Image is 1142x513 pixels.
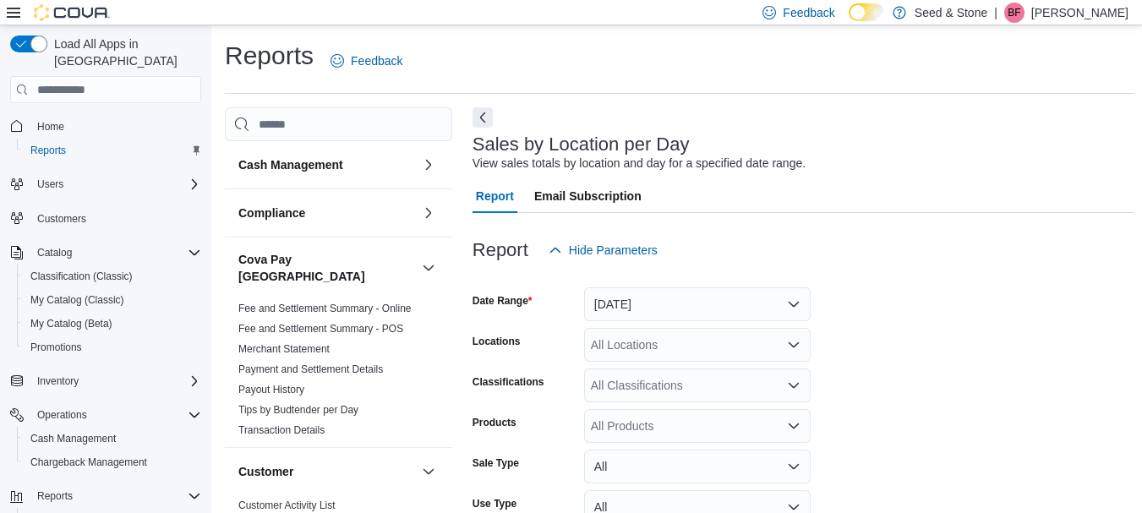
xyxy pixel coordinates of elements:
span: Payout History [238,383,304,396]
a: Payment and Settlement Details [238,363,383,375]
span: My Catalog (Classic) [24,290,201,310]
span: Hide Parameters [569,242,658,259]
button: Cova Pay [GEOGRAPHIC_DATA] [418,258,439,278]
a: Merchant Statement [238,343,330,355]
a: My Catalog (Classic) [24,290,131,310]
a: Transaction Details [238,424,325,436]
a: Customers [30,209,93,229]
button: Catalog [30,243,79,263]
button: My Catalog (Beta) [17,312,208,336]
img: Cova [34,4,110,21]
a: Chargeback Management [24,452,154,472]
button: Home [3,113,208,138]
h3: Compliance [238,205,305,221]
button: Cash Management [418,155,439,175]
button: Cash Management [17,427,208,450]
span: Tips by Budtender per Day [238,403,358,417]
a: Customer Activity List [238,499,336,511]
a: Reports [24,140,73,161]
button: Hide Parameters [542,233,664,267]
a: My Catalog (Beta) [24,314,119,334]
a: Fee and Settlement Summary - POS [238,323,403,335]
div: Brian Furman [1004,3,1025,23]
button: Inventory [3,369,208,393]
button: Users [30,174,70,194]
span: Load All Apps in [GEOGRAPHIC_DATA] [47,35,201,69]
p: | [994,3,997,23]
button: Operations [3,403,208,427]
span: My Catalog (Beta) [24,314,201,334]
span: Feedback [351,52,402,69]
span: BF [1008,3,1020,23]
button: Inventory [30,371,85,391]
span: Cash Management [30,432,116,445]
span: Catalog [30,243,201,263]
span: Reports [30,144,66,157]
span: Customer Activity List [238,499,336,512]
span: Inventory [30,371,201,391]
span: Reports [37,489,73,503]
label: Locations [473,335,521,348]
span: Promotions [24,337,201,357]
button: Classification (Classic) [17,265,208,288]
span: Chargeback Management [30,456,147,469]
label: Date Range [473,294,533,308]
label: Classifications [473,375,544,389]
label: Use Type [473,497,516,510]
span: Users [30,174,201,194]
button: My Catalog (Classic) [17,288,208,312]
span: Feedback [783,4,834,21]
label: Products [473,416,516,429]
a: Tips by Budtender per Day [238,404,358,416]
span: Classification (Classic) [24,266,201,287]
button: Reports [17,139,208,162]
button: Reports [30,486,79,506]
span: My Catalog (Classic) [30,293,124,307]
a: Promotions [24,337,89,357]
span: Users [37,177,63,191]
button: Open list of options [787,419,800,433]
span: Reports [30,486,201,506]
span: Home [37,120,64,134]
button: Customers [3,206,208,231]
button: Reports [3,484,208,508]
span: Inventory [37,374,79,388]
button: Next [473,107,493,128]
label: Sale Type [473,456,519,470]
a: Cash Management [24,428,123,449]
span: Catalog [37,246,72,259]
a: Feedback [324,44,409,78]
button: All [584,450,811,483]
span: Reports [24,140,201,161]
button: Open list of options [787,338,800,352]
span: Customers [30,208,201,229]
span: Payment and Settlement Details [238,363,383,376]
h1: Reports [225,39,314,73]
h3: Sales by Location per Day [473,134,690,155]
button: Customer [238,463,415,480]
div: View sales totals by location and day for a specified date range. [473,155,806,172]
h3: Report [473,240,528,260]
button: Compliance [418,203,439,223]
span: Classification (Classic) [30,270,133,283]
button: Customer [418,461,439,482]
span: Operations [30,405,201,425]
button: Cash Management [238,156,415,173]
button: Operations [30,405,94,425]
div: Cova Pay [GEOGRAPHIC_DATA] [225,298,452,447]
span: Merchant Statement [238,342,330,356]
span: Home [30,115,201,136]
h3: Cash Management [238,156,343,173]
button: Cova Pay [GEOGRAPHIC_DATA] [238,251,415,285]
span: Email Subscription [534,179,642,213]
span: Fee and Settlement Summary - POS [238,322,403,336]
button: Chargeback Management [17,450,208,474]
a: Classification (Classic) [24,266,139,287]
button: Users [3,172,208,196]
a: Payout History [238,384,304,396]
button: Open list of options [787,379,800,392]
span: Transaction Details [238,423,325,437]
span: Operations [37,408,87,422]
span: Chargeback Management [24,452,201,472]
